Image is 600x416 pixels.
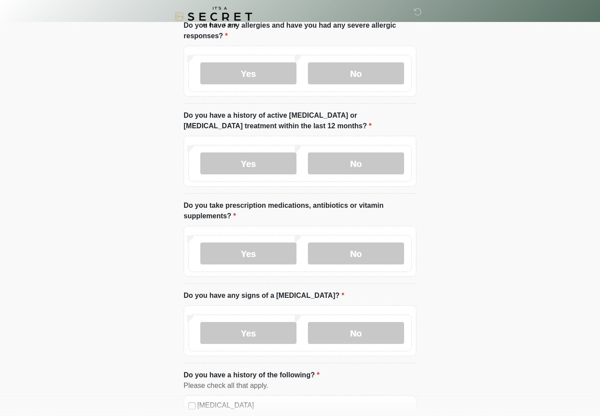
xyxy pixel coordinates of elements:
label: No [308,62,404,84]
label: [MEDICAL_DATA] [197,400,412,411]
label: Do you have a history of the following? [184,370,319,380]
div: Please check all that apply. [184,380,416,391]
label: Do you have a history of active [MEDICAL_DATA] or [MEDICAL_DATA] treatment within the last 12 mon... [184,110,416,131]
label: Yes [200,242,296,264]
label: No [308,152,404,174]
label: No [308,322,404,344]
label: No [308,242,404,264]
img: It's A Secret Med Spa Logo [175,7,252,26]
label: Yes [200,322,296,344]
input: [MEDICAL_DATA] [188,402,195,409]
label: Do you take prescription medications, antibiotics or vitamin supplements? [184,200,416,221]
label: Do you have any signs of a [MEDICAL_DATA]? [184,290,344,301]
label: Yes [200,152,296,174]
label: Yes [200,62,296,84]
